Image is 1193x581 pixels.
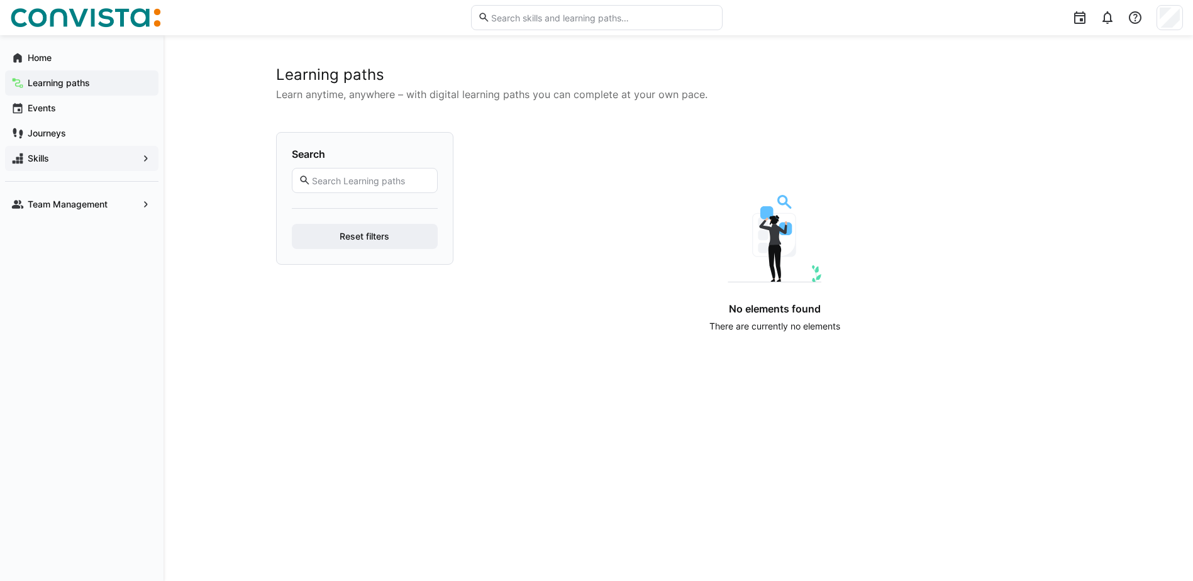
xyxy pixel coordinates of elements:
[292,148,438,160] h4: Search
[490,12,715,23] input: Search skills and learning paths…
[276,87,1081,102] p: Learn anytime, anywhere – with digital learning paths you can complete at your own pace.
[729,302,821,315] h4: No elements found
[338,230,391,243] span: Reset filters
[709,320,840,333] p: There are currently no elements
[292,224,438,249] button: Reset filters
[311,175,430,186] input: Search Learning paths
[276,65,1081,84] h2: Learning paths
